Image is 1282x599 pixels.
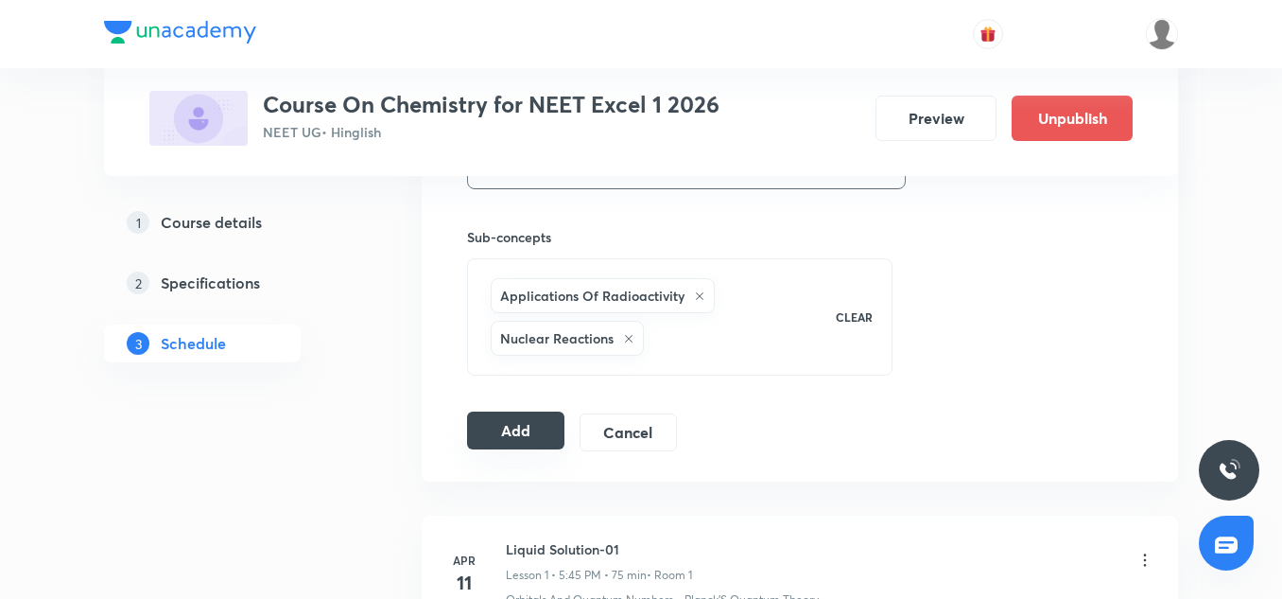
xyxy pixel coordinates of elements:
button: Preview [875,96,996,141]
h4: 11 [445,569,483,597]
p: 2 [127,272,149,294]
h3: Course On Chemistry for NEET Excel 1 2026 [263,91,719,118]
h5: Specifications [161,272,260,294]
h5: Course details [161,211,262,234]
button: Cancel [580,414,677,451]
h6: Nuclear Reactions [500,328,614,348]
img: Arpit Srivastava [1146,18,1178,50]
button: Unpublish [1012,96,1133,141]
a: 2Specifications [104,264,361,302]
p: CLEAR [836,308,873,326]
p: NEET UG • Hinglish [263,122,719,142]
img: ttu [1218,459,1240,482]
button: Add [467,412,564,449]
button: avatar [973,19,1003,49]
h6: Liquid Solution-01 [506,539,692,559]
p: 3 [127,332,149,355]
p: • Room 1 [647,567,692,584]
img: avatar [979,26,996,43]
h6: Apr [445,552,483,569]
h6: Sub-concepts [467,227,892,247]
h6: Applications Of Radioactivity [500,286,684,306]
img: 32EA4BB1-9878-4811-8CCE-20B7CDE659E1_plus.png [149,91,248,146]
img: Company Logo [104,21,256,44]
p: 1 [127,211,149,234]
a: Company Logo [104,21,256,48]
h5: Schedule [161,332,226,355]
p: Lesson 1 • 5:45 PM • 75 min [506,567,647,584]
a: 1Course details [104,203,361,241]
